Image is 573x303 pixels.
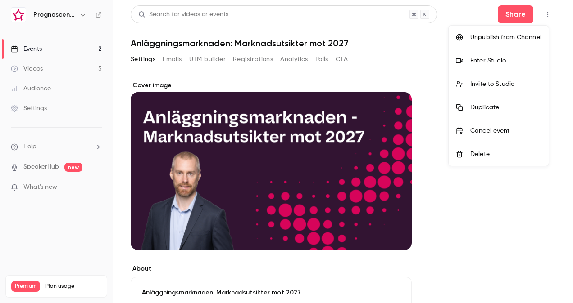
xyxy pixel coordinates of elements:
div: Duplicate [470,103,541,112]
div: Enter Studio [470,56,541,65]
div: Unpublish from Channel [470,33,541,42]
div: Delete [470,150,541,159]
div: Cancel event [470,126,541,135]
div: Invite to Studio [470,80,541,89]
